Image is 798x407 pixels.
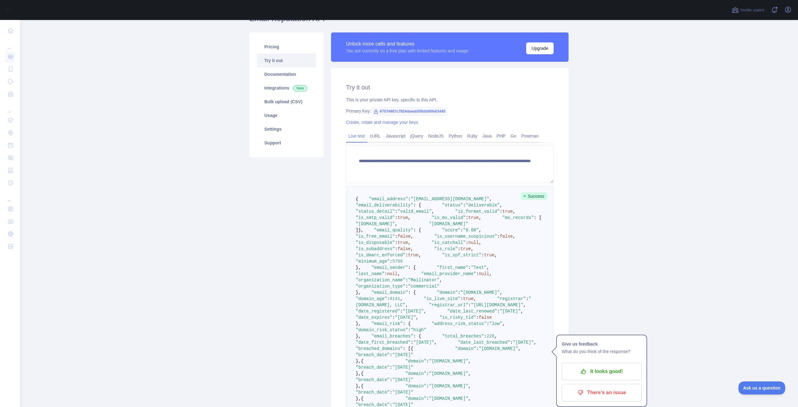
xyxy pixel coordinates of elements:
a: Javascript [383,131,408,141]
span: , [468,384,471,389]
span: , [424,309,426,314]
span: : [406,253,408,258]
span: "domain" [455,346,476,351]
span: , [406,303,408,308]
span: , [489,271,492,276]
span: Success [521,192,547,200]
span: "0.60" [463,228,479,233]
span: , [474,296,476,301]
div: ... [5,190,15,202]
span: "is_username_suspicious" [434,234,497,239]
span: , [513,209,515,214]
span: "[DOMAIN_NAME]" [429,359,468,364]
span: : [408,327,411,332]
span: , [513,234,515,239]
button: There's an issue [562,384,642,401]
span: , [434,340,437,345]
span: }, [356,396,361,401]
span: "is_catchall" [432,240,466,245]
h1: Email Reputation API [249,14,569,29]
span: : [458,246,460,251]
span: : [ [403,346,411,351]
span: "[URL][DOMAIN_NAME]" [471,303,523,308]
span: , [534,340,536,345]
span: : [500,209,502,214]
span: "address_risk_status" [432,321,487,326]
span: { [361,384,363,389]
a: Java [480,131,494,141]
span: "breached_domains" [356,346,403,351]
span: { [356,196,358,201]
span: null [479,271,489,276]
span: "[DOMAIN_NAME]" [429,396,468,401]
span: "commercial" [408,284,440,289]
a: Live test [346,131,367,141]
span: "breach_date" [356,365,390,370]
span: true [460,246,471,251]
span: "breach_date" [356,352,390,357]
span: }, [356,334,361,339]
span: true [502,209,513,214]
span: "[DATE]" [403,309,424,314]
span: false [397,234,411,239]
span: }, [356,371,361,376]
span: "valid_email" [397,209,431,214]
span: "last_name" [356,271,384,276]
span: }, [356,384,361,389]
a: Python [446,131,465,141]
span: "[DOMAIN_NAME]" [460,290,500,295]
span: : [481,253,484,258]
span: "[EMAIL_ADDRESS][DOMAIN_NAME]" [411,196,489,201]
span: : [390,352,392,357]
span: ] [356,228,358,233]
span: , [479,240,481,245]
button: Upgrade [526,42,554,54]
span: true [397,240,408,245]
span: "date_registered" [356,309,400,314]
span: , [432,209,434,214]
div: Unlock more calls and features [346,40,468,48]
span: "date_last_renewed" [447,309,497,314]
span: "email_quality" [374,228,413,233]
span: , [523,303,526,308]
span: }, [356,290,361,295]
a: Usage [257,109,316,122]
span: , [518,346,521,351]
span: : [468,265,471,270]
span: "is_live_site" [424,296,460,301]
a: jQuery [408,131,425,141]
span: "[DATE]" [392,352,413,357]
span: "registrar_url" [429,303,468,308]
span: "domain" [406,396,426,401]
a: Try it out [257,54,316,67]
span: "organization_name" [356,278,406,283]
a: Create, rotate and manage your keys [346,120,418,125]
span: { [361,371,363,376]
a: Go [508,131,519,141]
span: : { [413,228,421,233]
div: ... [5,37,15,50]
span: "email_provider_name" [421,271,476,276]
span: false [500,234,513,239]
span: , [494,253,497,258]
span: : [406,278,408,283]
span: "is_subaddress" [356,246,395,251]
span: , [419,253,421,258]
span: "email_domain" [371,290,408,295]
span: , [395,221,397,226]
span: : [390,365,392,370]
span: "is_disposable" [356,240,395,245]
span: "[DOMAIN_NAME]" [429,371,468,376]
iframe: Toggle Customer Support [738,381,786,395]
div: ... [5,101,15,114]
span: : { [403,321,411,326]
span: : { [413,203,421,208]
span: : [395,209,397,214]
span: , [489,196,492,201]
span: : [390,390,392,395]
span: : [408,196,411,201]
span: , [471,246,474,251]
button: It looks good! [562,363,642,380]
h1: Give us feedback [562,340,642,348]
span: "breach_date" [356,377,390,382]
